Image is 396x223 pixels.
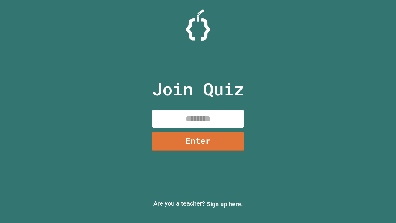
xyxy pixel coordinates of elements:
a: Sign up here. [207,200,243,208]
img: Logo.svg [186,9,210,41]
p: Are you a teacher? [5,199,391,209]
iframe: chat widget [345,171,390,198]
p: Join Quiz [152,76,244,102]
a: Enter [152,132,244,151]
